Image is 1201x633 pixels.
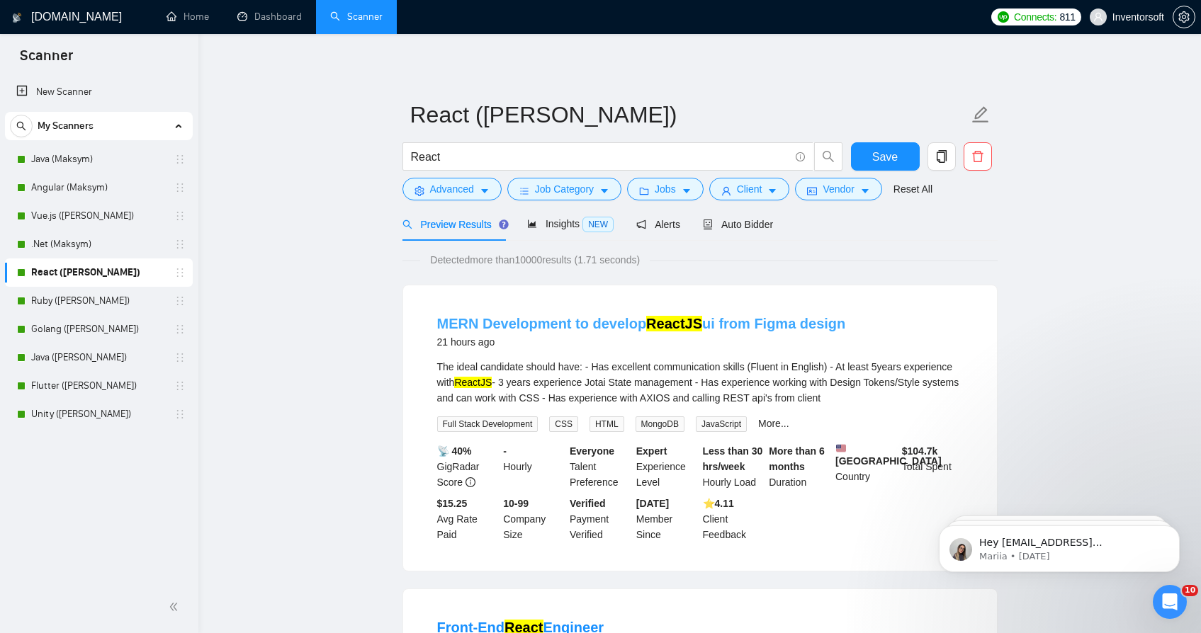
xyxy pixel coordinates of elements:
span: robot [703,219,713,229]
div: Member Since [633,496,700,542]
div: Talent Preference [567,443,633,490]
span: info-circle [466,477,475,487]
button: idcardVendorcaret-down [795,178,881,200]
button: search [814,142,842,171]
button: settingAdvancedcaret-down [402,178,502,200]
b: $15.25 [437,498,468,509]
b: 📡 40% [437,445,472,457]
span: Job Category [535,181,594,197]
span: search [815,150,842,163]
span: holder [174,267,186,278]
span: search [11,121,32,131]
iframe: Intercom notifications message [918,496,1201,595]
span: JavaScript [696,416,747,432]
span: holder [174,380,186,392]
span: search [402,219,412,229]
span: holder [174,154,186,165]
a: Java (Maksym) [31,145,166,173]
div: Client Feedback [700,496,767,542]
span: MongoDB [636,416,684,432]
div: Duration [766,443,833,490]
a: Reset All [893,181,932,197]
div: Country [833,443,899,490]
span: My Scanners [38,112,94,140]
button: barsJob Categorycaret-down [507,178,621,200]
a: MERN Development to developReactJSui from Figma design [437,316,846,331]
span: double-left [169,600,183,614]
span: user [1093,12,1103,22]
b: [DATE] [636,498,669,509]
mark: ReactJS [454,377,492,388]
span: info-circle [796,152,805,161]
span: setting [415,186,424,196]
li: New Scanner [5,78,193,106]
mark: ReactJS [646,316,702,331]
a: dashboardDashboard [237,11,302,23]
span: Alerts [636,219,680,230]
span: Connects: [1014,9,1056,25]
span: idcard [807,186,817,196]
button: delete [964,142,992,171]
span: folder [639,186,649,196]
div: Experience Level [633,443,700,490]
a: React ([PERSON_NAME]) [31,258,166,287]
li: My Scanners [5,112,193,428]
span: caret-down [682,186,692,196]
span: bars [519,186,529,196]
button: userClientcaret-down [709,178,790,200]
button: folderJobscaret-down [627,178,704,200]
button: setting [1173,6,1195,28]
a: More... [758,418,789,429]
div: Avg Rate Paid [434,496,501,542]
iframe: Intercom live chat [1153,585,1187,619]
a: .Net (Maksym) [31,230,166,258]
span: 811 [1059,9,1075,25]
span: notification [636,219,646,229]
a: Java ([PERSON_NAME]) [31,343,166,372]
b: Less than 30 hrs/week [703,445,763,472]
span: Save [872,148,898,166]
div: Hourly [500,443,567,490]
span: user [721,186,731,196]
span: Advanced [430,181,474,197]
span: Insights [527,218,614,229]
input: Search Freelance Jobs... [411,148,789,166]
span: Jobs [655,181,676,197]
span: Client [737,181,762,197]
img: upwork-logo.png [998,11,1009,23]
span: caret-down [599,186,609,196]
span: holder [174,324,186,335]
span: Auto Bidder [703,219,773,230]
img: 🇺🇸 [836,443,846,453]
b: More than 6 months [769,445,825,472]
div: Total Spent [899,443,966,490]
span: area-chart [527,219,537,229]
span: NEW [582,217,614,232]
button: copy [927,142,956,171]
span: caret-down [767,186,777,196]
a: New Scanner [16,78,181,106]
a: Flutter ([PERSON_NAME]) [31,372,166,400]
span: 10 [1182,585,1198,596]
b: ⭐️ 4.11 [703,498,734,509]
span: Preview Results [402,219,504,230]
img: logo [12,6,22,29]
span: holder [174,239,186,250]
a: searchScanner [330,11,383,23]
div: 21 hours ago [437,333,846,350]
a: Golang ([PERSON_NAME]) [31,315,166,343]
span: holder [174,182,186,193]
span: Vendor [823,181,854,197]
div: Hourly Load [700,443,767,490]
a: Vue.js ([PERSON_NAME]) [31,202,166,230]
b: Everyone [570,445,614,457]
input: Scanner name... [410,97,969,132]
b: [GEOGRAPHIC_DATA] [835,443,942,467]
a: Unity ([PERSON_NAME]) [31,400,166,428]
b: 10-99 [503,498,529,509]
span: copy [928,150,955,163]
